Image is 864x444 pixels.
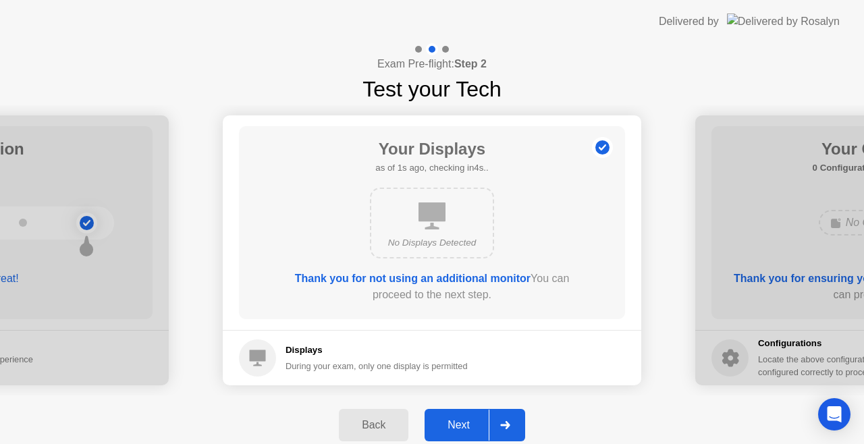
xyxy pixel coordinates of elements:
img: Delivered by Rosalyn [727,13,840,29]
div: Delivered by [659,13,719,30]
h5: as of 1s ago, checking in4s.. [375,161,488,175]
div: Back [343,419,404,431]
div: No Displays Detected [382,236,482,250]
h1: Your Displays [375,137,488,161]
b: Step 2 [454,58,487,70]
button: Next [425,409,525,441]
h5: Displays [286,343,468,357]
b: Thank you for not using an additional monitor [295,273,531,284]
h1: Test your Tech [362,73,502,105]
div: Next [429,419,489,431]
div: You can proceed to the next step. [277,271,587,303]
h4: Exam Pre-flight: [377,56,487,72]
button: Back [339,409,408,441]
div: During your exam, only one display is permitted [286,360,468,372]
div: Open Intercom Messenger [818,398,850,431]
